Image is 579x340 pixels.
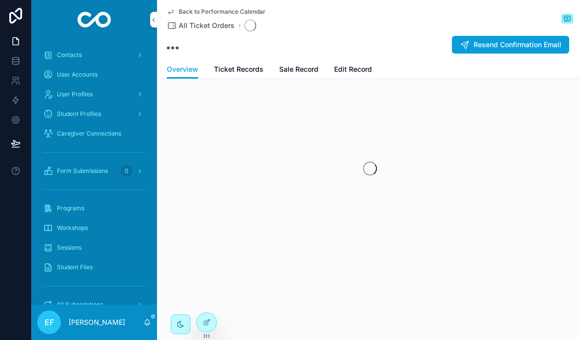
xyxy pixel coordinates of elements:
a: Student Files [37,258,151,276]
span: Caregiver Connections [57,130,121,138]
a: Programs [37,199,151,217]
a: Workshops [37,219,151,237]
p: [PERSON_NAME] [69,317,125,327]
span: Form Submissions [57,167,108,175]
span: Edit Record [334,64,372,74]
span: Overview [167,64,198,74]
span: Student Profiles [57,110,101,118]
img: App logo [78,12,111,28]
a: Contacts [37,46,151,64]
a: User Profiles [37,85,151,103]
span: Sessions [57,244,81,252]
a: Form Submissions0 [37,162,151,180]
span: Sale Record [279,64,318,74]
span: User Accounts [57,71,98,79]
a: Overview [167,60,198,79]
a: All Subscriptions [37,296,151,313]
a: Back to Performance Calendar [167,8,265,16]
span: Student Files [57,263,93,271]
span: All Subscriptions [57,301,103,309]
span: Resend Confirmation Email [474,40,561,50]
span: EF [45,316,54,328]
div: scrollable content [31,39,157,305]
span: Workshops [57,224,88,232]
span: Programs [57,204,84,212]
span: Back to Performance Calendar [179,8,265,16]
span: All Ticket Orders [179,21,235,30]
a: Student Profiles [37,105,151,123]
a: Caregiver Connections [37,125,151,142]
a: Sale Record [279,60,318,80]
span: Contacts [57,51,82,59]
button: Resend Confirmation Email [452,36,569,54]
a: Ticket Records [214,60,263,80]
a: All Ticket Orders [167,21,235,30]
span: User Profiles [57,90,93,98]
a: User Accounts [37,66,151,84]
div: 0 [121,165,132,177]
a: Edit Record [334,60,372,80]
span: Ticket Records [214,64,263,74]
a: Sessions [37,239,151,256]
